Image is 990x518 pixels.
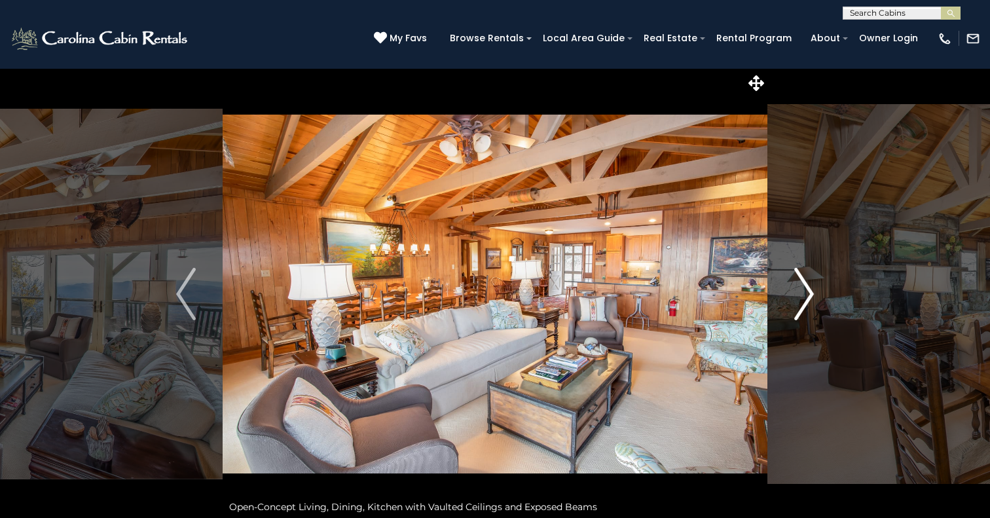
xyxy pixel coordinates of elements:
img: arrow [176,268,196,320]
img: mail-regular-white.png [966,31,980,46]
img: arrow [794,268,814,320]
span: My Favs [390,31,427,45]
a: Owner Login [852,28,925,48]
a: Browse Rentals [443,28,530,48]
img: White-1-2.png [10,26,191,52]
a: Real Estate [637,28,704,48]
a: Local Area Guide [536,28,631,48]
a: My Favs [374,31,430,46]
a: Rental Program [710,28,798,48]
a: About [804,28,847,48]
img: phone-regular-white.png [938,31,952,46]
